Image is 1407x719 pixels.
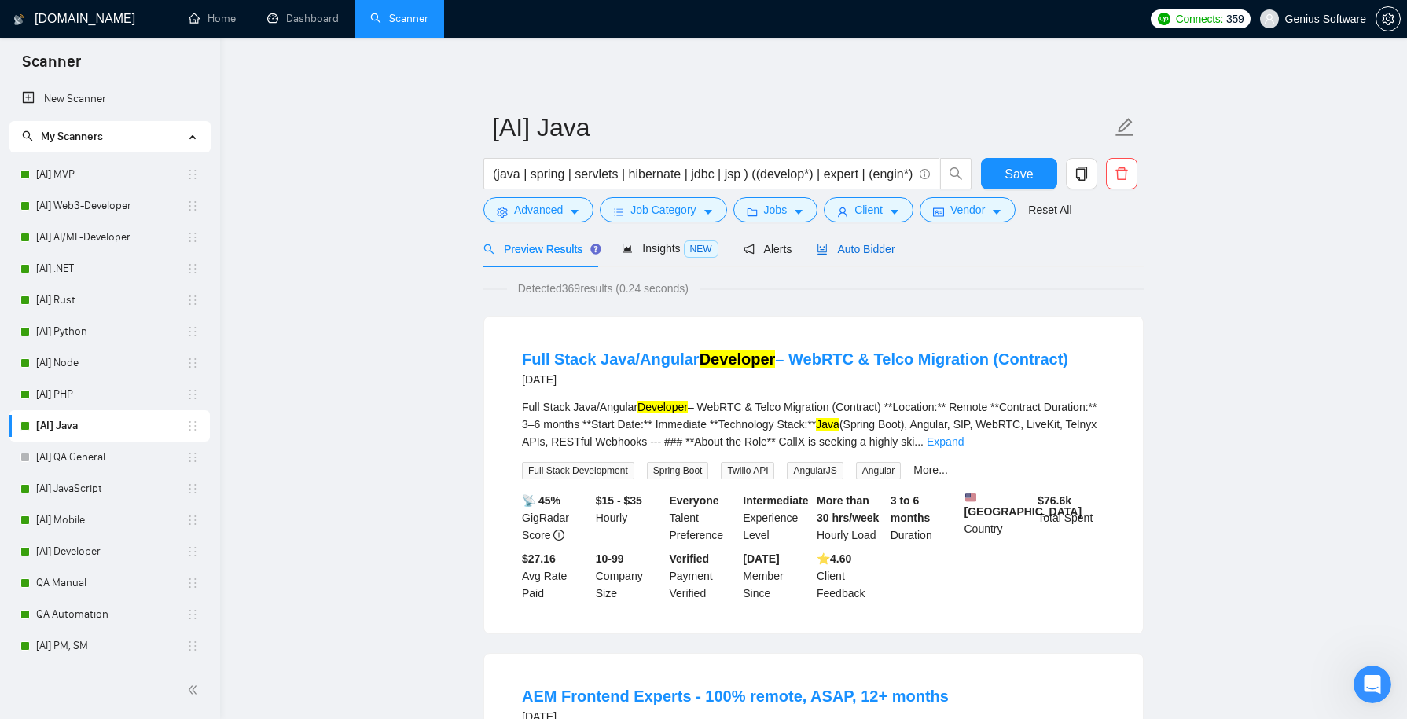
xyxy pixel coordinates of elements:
a: Expand [927,435,964,448]
span: search [483,244,494,255]
a: [AI] JavaScript [36,473,186,504]
img: logo [13,7,24,32]
button: Save [981,158,1057,189]
img: Profile image for Dima [18,228,50,259]
a: [AI] Node [36,347,186,379]
span: edit [1115,117,1135,138]
a: [AI] PHP [36,379,186,410]
div: Member Since [740,550,814,602]
a: [AI] MVP [36,159,186,190]
span: Preview Results [483,243,597,255]
span: Messages [65,530,126,541]
span: caret-down [889,206,900,218]
button: userClientcaret-down [824,197,913,222]
li: [AI] Java [9,410,210,442]
span: caret-down [991,206,1002,218]
button: delete [1106,158,1137,189]
div: Mariia [56,69,90,86]
a: More... [913,464,948,476]
a: QA Automation [36,599,186,630]
div: • [DATE] [93,418,137,435]
b: 3 to 6 months [891,494,931,524]
li: [AI] PHP [9,379,210,410]
mark: Developer [637,401,688,413]
button: setting [1376,6,1401,31]
span: Vendor [950,201,985,218]
span: Alerts [744,243,792,255]
span: holder [186,325,199,338]
span: Client [854,201,883,218]
span: Jobs [764,201,788,218]
span: notification [744,244,755,255]
span: caret-down [703,206,714,218]
span: area-chart [622,243,633,254]
div: Avg Rate Paid [519,550,593,602]
a: searchScanner [370,12,428,25]
span: user [837,206,848,218]
div: Talent Preference [667,492,740,544]
div: • [DATE] [93,360,137,376]
a: QA Manual [36,567,186,599]
li: [AI] Mobile [9,504,210,536]
span: Full Stack Development [522,462,634,479]
a: Full Stack Java/AngularDeveloper– WebRTC & Telco Migration (Contract) [522,350,1068,368]
span: holder [186,388,199,401]
span: caret-down [569,206,580,218]
li: [AI] Web3-Developer [9,190,210,222]
div: Tooltip anchor [589,242,603,256]
li: [AI] PM, SM [9,630,210,662]
a: [AI] AI/ML-Developer [36,222,186,253]
div: • [DATE] [93,127,137,144]
span: setting [1376,13,1400,25]
button: idcardVendorcaret-down [920,197,1016,222]
span: Connects: [1176,10,1223,28]
div: • 22h ago [93,69,144,86]
span: Scanner [9,50,94,83]
div: Duration [887,492,961,544]
span: holder [186,482,199,495]
span: copy [1067,167,1097,181]
img: Profile image for Mariia [18,53,50,85]
b: 📡 45% [522,494,560,507]
div: Mariia [56,360,90,376]
span: Help [208,530,233,541]
span: NEW [684,240,718,258]
span: holder [186,168,199,181]
div: Experience Level [740,492,814,544]
button: copy [1066,158,1097,189]
a: setting [1376,13,1401,25]
div: • [DATE] [88,244,132,260]
span: info-circle [920,169,930,179]
li: QA Manual [9,567,210,599]
img: 🇺🇸 [965,492,976,503]
b: $15 - $35 [596,494,642,507]
span: double-left [187,682,203,698]
span: Insights [622,242,718,255]
span: holder [186,294,199,306]
span: holder [186,420,199,432]
a: [AI] Python [36,316,186,347]
div: • [DATE] [93,302,137,318]
span: Auto Bidder [817,243,895,255]
li: [AI] Node [9,347,210,379]
span: Advanced [514,201,563,218]
a: [AI] Java [36,410,186,442]
a: [AI] .NET [36,253,186,284]
b: 10-99 [596,552,624,565]
input: Search Freelance Jobs... [493,164,913,184]
mark: Java [816,418,839,431]
img: Profile image for Mariia [18,402,50,434]
span: Save [1005,164,1033,184]
span: delete [1107,167,1137,181]
span: robot [817,244,828,255]
a: [AI] Developer [36,536,186,567]
span: Spring Boot [647,462,709,479]
div: Country [961,492,1035,544]
span: My Scanners [41,130,103,143]
a: homeHome [189,12,236,25]
h1: Messages [116,6,201,33]
button: barsJob Categorycaret-down [600,197,726,222]
button: Tasks [252,490,314,553]
span: AngularJS [787,462,843,479]
span: holder [186,577,199,589]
